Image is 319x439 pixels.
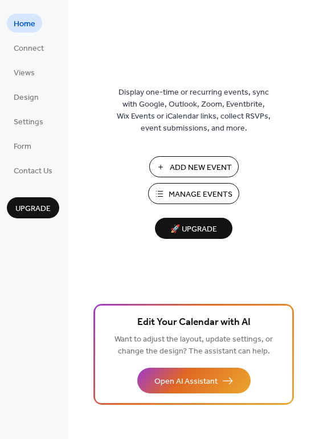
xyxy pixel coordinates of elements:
[7,161,59,180] a: Contact Us
[162,222,226,237] span: 🚀 Upgrade
[170,162,232,174] span: Add New Event
[7,197,59,218] button: Upgrade
[117,87,271,135] span: Display one-time or recurring events, sync with Google, Outlook, Zoom, Eventbrite, Wix Events or ...
[7,87,46,106] a: Design
[155,218,232,239] button: 🚀 Upgrade
[149,156,239,177] button: Add New Event
[14,165,52,177] span: Contact Us
[14,141,31,153] span: Form
[14,67,35,79] span: Views
[137,368,251,393] button: Open AI Assistant
[7,38,51,57] a: Connect
[15,203,51,215] span: Upgrade
[14,92,39,104] span: Design
[14,116,43,128] span: Settings
[137,315,251,331] span: Edit Your Calendar with AI
[7,136,38,155] a: Form
[7,112,50,131] a: Settings
[148,183,239,204] button: Manage Events
[7,63,42,82] a: Views
[7,14,42,32] a: Home
[154,376,218,388] span: Open AI Assistant
[14,18,35,30] span: Home
[114,332,273,359] span: Want to adjust the layout, update settings, or change the design? The assistant can help.
[169,189,232,201] span: Manage Events
[14,43,44,55] span: Connect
